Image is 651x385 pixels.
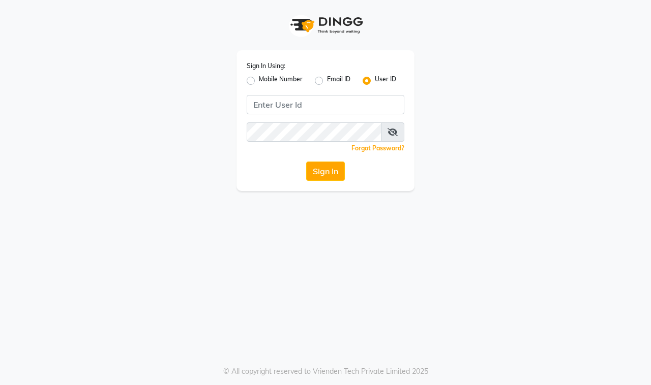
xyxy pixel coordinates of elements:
[247,95,404,114] input: Username
[327,75,350,87] label: Email ID
[351,144,404,152] a: Forgot Password?
[306,162,345,181] button: Sign In
[247,122,381,142] input: Username
[285,10,366,40] img: logo1.svg
[259,75,303,87] label: Mobile Number
[375,75,396,87] label: User ID
[247,61,285,71] label: Sign In Using:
